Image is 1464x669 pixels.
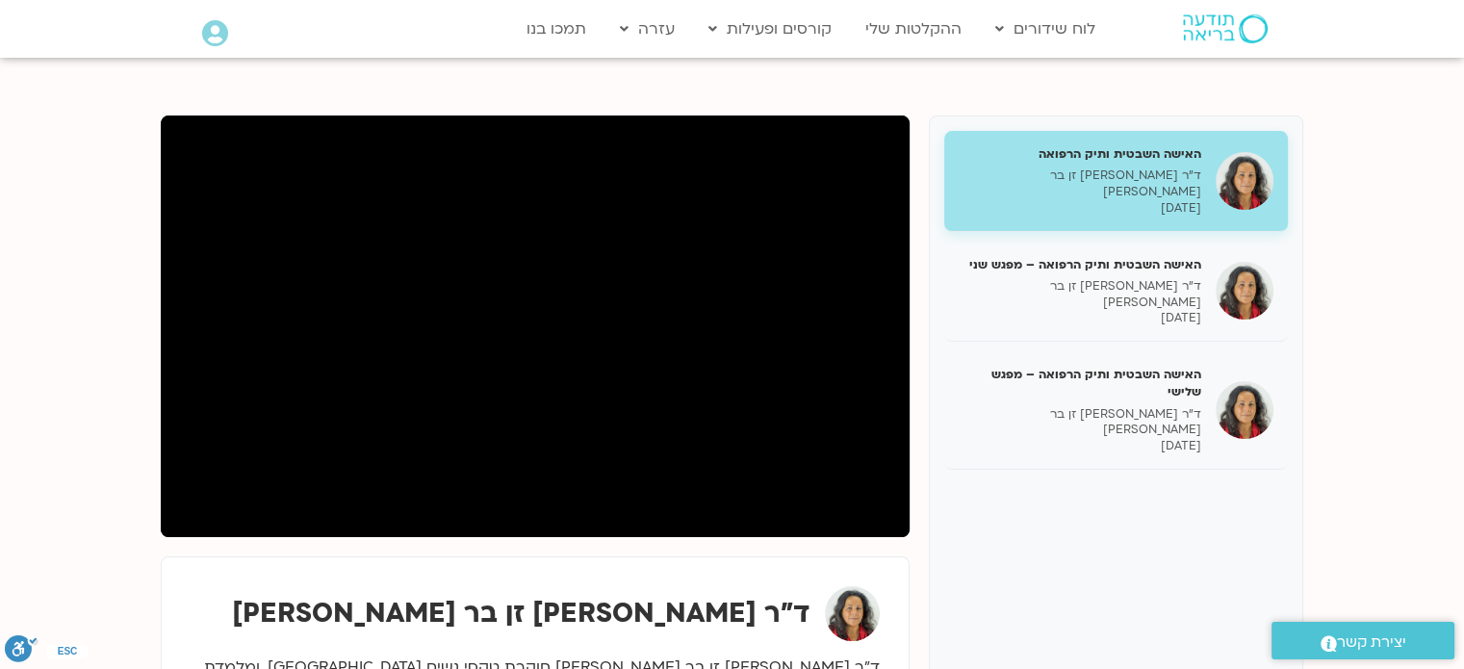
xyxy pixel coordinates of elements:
[517,11,596,47] a: תמכו בנו
[986,11,1105,47] a: לוח שידורים
[232,595,810,631] strong: ד״ר [PERSON_NAME] זן בר [PERSON_NAME]
[1216,152,1273,210] img: האישה השבטית ותיק הרפואה
[959,406,1201,439] p: ד״ר [PERSON_NAME] זן בר [PERSON_NAME]
[1216,262,1273,320] img: האישה השבטית ותיק הרפואה – מפגש שני
[610,11,684,47] a: עזרה
[825,586,880,641] img: ד״ר צילה זן בר צור
[959,438,1201,454] p: [DATE]
[699,11,841,47] a: קורסים ופעילות
[959,145,1201,163] h5: האישה השבטית ותיק הרפואה
[1271,622,1454,659] a: יצירת קשר
[1216,381,1273,439] img: האישה השבטית ותיק הרפואה – מפגש שלישי
[1337,630,1406,656] span: יצירת קשר
[959,200,1201,217] p: [DATE]
[959,256,1201,273] h5: האישה השבטית ותיק הרפואה – מפגש שני
[856,11,971,47] a: ההקלטות שלי
[959,310,1201,326] p: [DATE]
[959,167,1201,200] p: ד״ר [PERSON_NAME] זן בר [PERSON_NAME]
[959,366,1201,400] h5: האישה השבטית ותיק הרפואה – מפגש שלישי
[1183,14,1268,43] img: תודעה בריאה
[959,278,1201,311] p: ד״ר [PERSON_NAME] זן בר [PERSON_NAME]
